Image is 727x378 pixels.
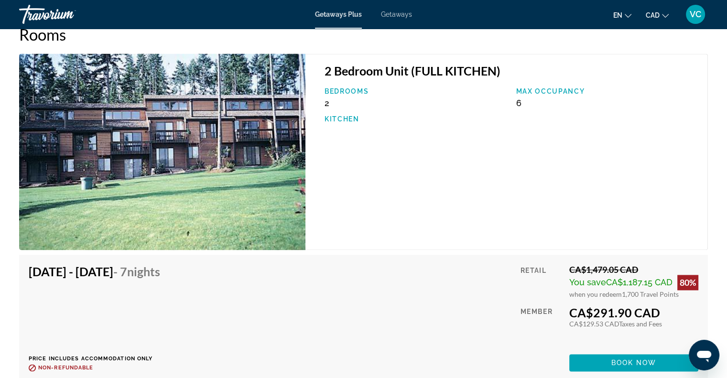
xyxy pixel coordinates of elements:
[325,64,698,78] h3: 2 Bedroom Unit (FULL KITCHEN)
[325,115,507,123] p: Kitchen
[569,305,698,320] div: CA$291.90 CAD
[516,98,521,108] span: 6
[38,365,93,371] span: Non-refundable
[569,354,698,371] button: Book now
[611,359,657,367] span: Book now
[622,290,679,298] span: 1,700 Travel Points
[683,4,708,24] button: User Menu
[521,264,562,298] div: Retail
[690,10,701,19] span: VC
[315,11,362,18] a: Getaways Plus
[29,356,167,362] p: Price includes accommodation only
[113,264,160,279] span: - 7
[19,54,305,250] img: Kala Point and MROP - Kala Point
[516,87,698,95] p: Max Occupancy
[569,320,698,328] div: CA$129.53 CAD
[381,11,412,18] a: Getaways
[606,277,673,287] span: CA$1,187.15 CAD
[325,87,507,95] p: Bedrooms
[29,264,160,279] h4: [DATE] - [DATE]
[569,277,606,287] span: You save
[619,320,662,328] span: Taxes and Fees
[19,2,115,27] a: Travorium
[325,98,329,108] span: 2
[677,275,698,290] div: 80%
[613,11,622,19] span: en
[569,290,622,298] span: when you redeem
[19,25,708,44] h2: Rooms
[521,305,562,347] div: Member
[689,340,719,370] iframe: Button to launch messaging window
[646,8,669,22] button: Change currency
[127,264,160,279] span: Nights
[569,264,698,275] div: CA$1,479.05 CAD
[613,8,631,22] button: Change language
[646,11,660,19] span: CAD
